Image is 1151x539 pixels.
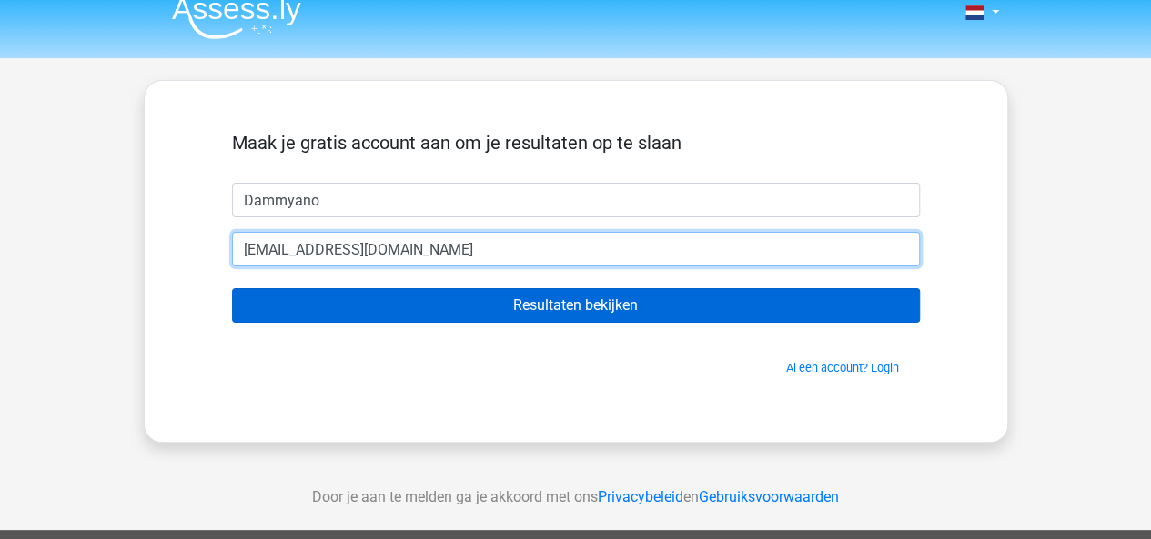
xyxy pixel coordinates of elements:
[232,288,920,323] input: Resultaten bekijken
[699,488,839,505] a: Gebruiksvoorwaarden
[598,488,683,505] a: Privacybeleid
[232,132,920,154] h5: Maak je gratis account aan om je resultaten op te slaan
[232,232,920,266] input: Email
[232,183,920,217] input: Voornaam
[786,361,899,374] a: Al een account? Login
